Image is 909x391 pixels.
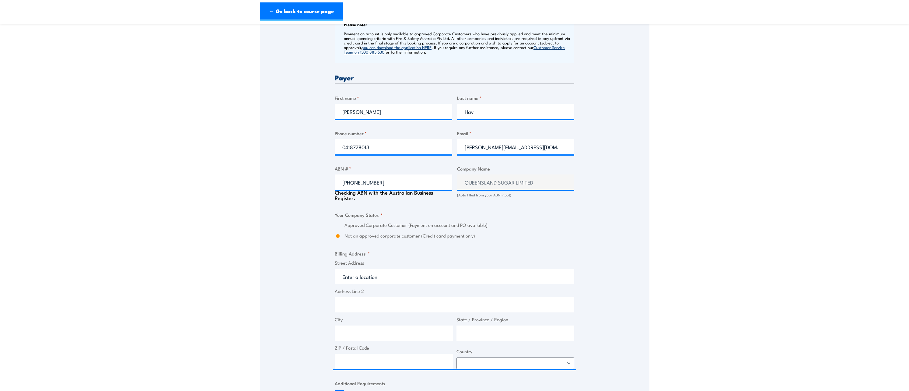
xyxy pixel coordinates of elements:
p: Payment on account is only available to approved Corporate Customers who have previously applied ... [344,31,573,54]
label: Country [456,348,575,355]
label: Approved Corporate Customer (Payment on account and PO available) [344,222,574,229]
label: Street Address [335,259,574,266]
label: First name [335,94,452,101]
label: City [335,316,453,323]
legend: Billing Address [335,250,370,257]
b: Please note: [344,21,367,27]
a: Customer Service Team on 1300 885 530 [344,44,565,55]
label: Company Name [457,165,575,172]
label: ZIP / Postal Code [335,344,453,351]
label: Address Line 2 [335,288,574,295]
a: ← Go back to course page [260,2,343,21]
a: you can download the application HERE [362,44,432,50]
label: State / Province / Region [456,316,575,323]
legend: Additional Requirements [335,380,385,387]
label: Email [457,130,575,137]
legend: Your Company Status [335,211,383,218]
label: Phone number [335,130,452,137]
label: Not an approved corporate customer (Credit card payment only) [344,232,574,239]
label: Last name [457,94,575,101]
div: (Auto filled from your ABN input) [457,192,575,198]
label: ABN # [335,165,452,172]
h3: Payer [335,74,574,81]
input: Enter a location [335,269,574,284]
div: Checking ABN with the Australian Business Register. [335,190,452,201]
